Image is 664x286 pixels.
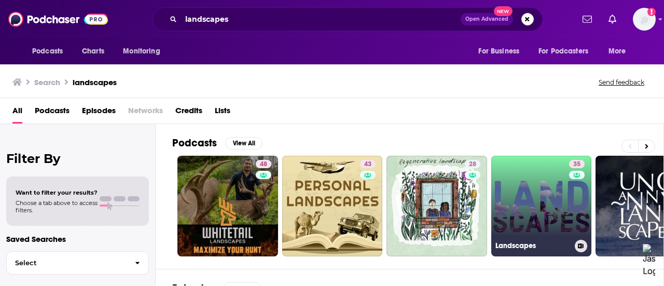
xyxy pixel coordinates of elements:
[608,44,626,59] span: More
[633,8,656,31] button: Show profile menu
[538,44,588,59] span: For Podcasters
[633,8,656,31] span: Logged in as RebRoz5
[364,159,371,170] span: 43
[465,17,508,22] span: Open Advanced
[604,10,620,28] a: Show notifications dropdown
[75,42,110,61] a: Charts
[256,160,271,168] a: 48
[153,7,543,31] div: Search podcasts, credits, & more...
[12,102,22,124] a: All
[573,159,580,170] span: 35
[177,156,278,256] a: 48
[596,78,647,87] button: Send feedback
[181,11,461,28] input: Search podcasts, credits, & more...
[578,10,596,28] a: Show notifications dropdown
[16,199,98,214] span: Choose a tab above to access filters.
[7,260,127,266] span: Select
[360,160,376,168] a: 43
[82,44,104,59] span: Charts
[16,189,98,196] span: Want to filter your results?
[73,77,117,87] h3: landscapes
[172,137,262,149] a: PodcastsView All
[32,44,63,59] span: Podcasts
[491,156,592,256] a: 35Landscapes
[25,42,76,61] button: open menu
[123,44,160,59] span: Monitoring
[465,160,480,168] a: 28
[82,102,116,124] a: Episodes
[260,159,267,170] span: 48
[461,13,513,25] button: Open AdvancedNew
[35,102,70,124] a: Podcasts
[647,8,656,16] svg: Add a profile image
[34,77,60,87] h3: Search
[469,159,476,170] span: 28
[494,6,513,16] span: New
[6,151,149,166] h2: Filter By
[175,102,202,124] a: Credits
[633,8,656,31] img: User Profile
[569,160,585,168] a: 35
[172,137,217,149] h2: Podcasts
[116,42,173,61] button: open menu
[532,42,603,61] button: open menu
[495,241,571,250] h3: Landscapes
[471,42,532,61] button: open menu
[225,137,262,149] button: View All
[601,42,639,61] button: open menu
[386,156,487,256] a: 28
[8,9,108,29] img: Podchaser - Follow, Share and Rate Podcasts
[215,102,230,124] a: Lists
[478,44,519,59] span: For Business
[282,156,383,256] a: 43
[6,251,149,275] button: Select
[128,102,163,124] span: Networks
[6,234,149,244] p: Saved Searches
